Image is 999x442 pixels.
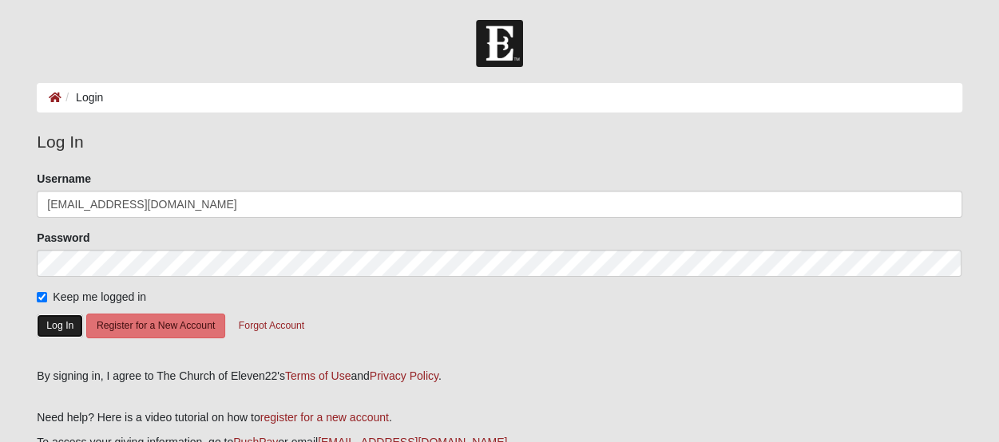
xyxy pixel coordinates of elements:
[61,89,103,106] li: Login
[37,409,961,426] p: Need help? Here is a video tutorial on how to .
[285,369,351,382] a: Terms of Use
[37,314,83,337] button: Log In
[37,368,961,385] div: By signing in, I agree to The Church of Eleven22's and .
[476,20,523,67] img: Church of Eleven22 Logo
[228,314,315,338] button: Forgot Account
[86,314,225,338] button: Register for a New Account
[37,129,961,155] legend: Log In
[370,369,438,382] a: Privacy Policy
[37,230,89,246] label: Password
[260,411,389,424] a: register for a new account
[37,292,47,302] input: Keep me logged in
[53,290,146,303] span: Keep me logged in
[37,171,91,187] label: Username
